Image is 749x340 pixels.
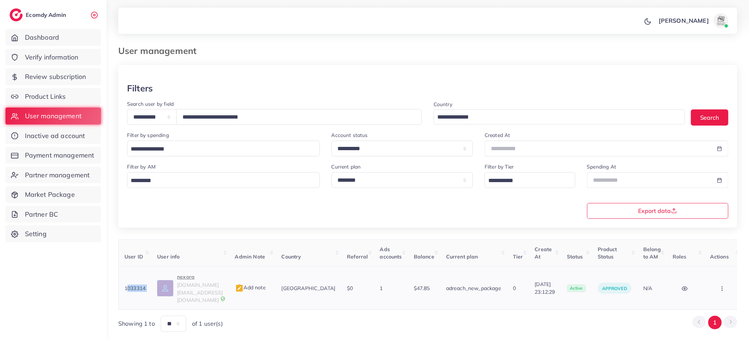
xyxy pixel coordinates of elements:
[25,210,58,219] span: Partner BC
[567,253,583,260] span: Status
[434,109,685,124] div: Search for option
[380,285,383,292] span: 1
[6,68,101,85] a: Review subscription
[6,225,101,242] a: Setting
[6,88,101,105] a: Product Links
[282,285,336,292] span: [GEOGRAPHIC_DATA]
[25,111,82,121] span: User management
[177,282,223,303] span: [DOMAIN_NAME][EMAIL_ADDRESS][DOMAIN_NAME]
[535,281,555,296] span: [DATE] 23:12:29
[25,229,47,239] span: Setting
[708,316,722,329] button: Go to page 1
[347,285,353,292] span: $0
[127,131,169,139] label: Filter by spending
[655,13,731,28] a: [PERSON_NAME]avatar
[714,13,728,28] img: avatar
[6,108,101,124] a: User management
[486,175,565,187] input: Search for option
[6,147,101,164] a: Payment management
[26,11,68,18] h2: Ecomdy Admin
[692,316,737,329] ul: Pagination
[535,246,552,260] span: Create At
[598,246,617,260] span: Product Status
[513,253,523,260] span: Tier
[347,253,368,260] span: Referral
[6,29,101,46] a: Dashboard
[435,112,676,123] input: Search for option
[25,53,79,62] span: Verify information
[587,163,616,170] label: Spending At
[192,319,223,328] span: of 1 user(s)
[128,175,310,187] input: Search for option
[127,172,320,188] div: Search for option
[485,131,510,139] label: Created At
[118,319,155,328] span: Showing 1 to
[691,109,728,125] button: Search
[602,286,627,291] span: approved
[659,16,709,25] p: [PERSON_NAME]
[25,151,94,160] span: Payment management
[127,83,153,94] h3: Filters
[127,141,320,156] div: Search for option
[128,144,310,155] input: Search for option
[235,253,265,260] span: Admin Note
[643,285,652,292] span: N/A
[638,208,677,214] span: Export data
[485,172,575,188] div: Search for option
[414,285,430,292] span: $47.85
[282,253,301,260] span: Country
[25,92,66,101] span: Product Links
[434,101,452,108] label: Country
[567,284,586,292] span: active
[414,253,434,260] span: Balance
[220,296,225,301] img: 9CAL8B2pu8EFxCJHYAAAAldEVYdGRhdGU6Y3JlYXRlADIwMjItMTItMDlUMDQ6NTg6MzkrMDA6MDBXSlgLAAAAJXRFWHRkYXR...
[157,280,173,296] img: ic-user-info.36bf1079.svg
[513,285,516,292] span: 0
[25,170,90,180] span: Partner management
[6,49,101,66] a: Verify information
[673,253,687,260] span: Roles
[332,131,368,139] label: Account status
[10,8,68,21] a: logoEcomdy Admin
[6,167,101,184] a: Partner management
[6,206,101,223] a: Partner BC
[25,131,85,141] span: Inactive ad account
[643,246,661,260] span: Belong to AM
[157,272,223,304] a: nexora[DOMAIN_NAME][EMAIL_ADDRESS][DOMAIN_NAME]
[380,246,402,260] span: Ads accounts
[446,285,501,292] span: adreach_new_package
[127,163,156,170] label: Filter by AM
[124,285,145,292] span: 1033314
[25,33,59,42] span: Dashboard
[124,253,143,260] span: User ID
[485,163,514,170] label: Filter by Tier
[25,190,75,199] span: Market Package
[177,272,223,281] p: nexora
[25,72,86,82] span: Review subscription
[332,163,361,170] label: Current plan
[587,203,729,219] button: Export data
[10,8,23,21] img: logo
[157,253,180,260] span: User info
[127,100,174,108] label: Search user by field
[118,46,202,56] h3: User management
[710,253,729,260] span: Actions
[235,284,266,291] span: Add note
[235,284,244,293] img: admin_note.cdd0b510.svg
[6,127,101,144] a: Inactive ad account
[6,186,101,203] a: Market Package
[446,253,478,260] span: Current plan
